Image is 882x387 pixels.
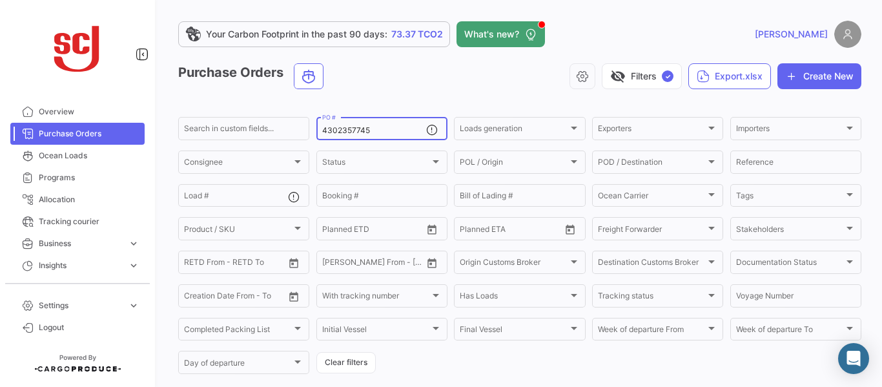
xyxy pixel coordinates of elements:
[10,123,145,145] a: Purchase Orders
[460,226,478,235] input: From
[45,16,110,80] img: scj_logo1.svg
[598,226,706,235] span: Freight Forwarder
[755,28,828,41] span: [PERSON_NAME]
[460,126,568,135] span: Loads generation
[460,327,568,336] span: Final Vessel
[322,160,430,169] span: Status
[422,253,442,273] button: Open calendar
[688,63,771,89] button: Export.xlsx
[736,193,844,202] span: Tags
[184,226,292,235] span: Product / SKU
[602,63,682,89] button: visibility_offFilters✓
[598,126,706,135] span: Exporters
[211,293,259,302] input: To
[178,21,450,47] a: Your Carbon Footprint in the past 90 days:73.37 TCO2
[598,160,706,169] span: POD / Destination
[10,277,145,298] a: Carbon Footprint
[39,128,139,140] span: Purchase Orders
[39,322,139,333] span: Logout
[736,327,844,336] span: Week of departure To
[39,106,139,118] span: Overview
[39,300,123,311] span: Settings
[598,327,706,336] span: Week of departure From
[10,211,145,233] a: Tracking courier
[39,238,123,249] span: Business
[184,293,202,302] input: From
[10,101,145,123] a: Overview
[10,145,145,167] a: Ocean Loads
[184,260,202,269] input: From
[316,352,376,373] button: Clear filters
[178,63,327,89] h3: Purchase Orders
[10,189,145,211] a: Allocation
[322,327,430,336] span: Initial Vessel
[464,28,519,41] span: What's new?
[736,126,844,135] span: Importers
[211,260,259,269] input: To
[610,68,626,84] span: visibility_off
[560,220,580,239] button: Open calendar
[206,28,387,41] span: Your Carbon Footprint in the past 90 days:
[487,226,535,235] input: To
[736,226,844,235] span: Stakeholders
[294,64,323,89] button: Ocean
[598,260,706,269] span: Destination Customs Broker
[128,300,139,311] span: expand_more
[834,21,861,48] img: placeholder-user.png
[39,150,139,162] span: Ocean Loads
[422,220,442,239] button: Open calendar
[598,293,706,302] span: Tracking status
[284,253,303,273] button: Open calendar
[322,226,340,235] input: From
[456,21,545,47] button: What's new?
[184,361,292,370] span: Day of departure
[128,260,139,271] span: expand_more
[349,260,397,269] input: To
[184,160,292,169] span: Consignee
[391,28,443,41] span: 73.37 TCO2
[10,167,145,189] a: Programs
[460,160,568,169] span: POL / Origin
[39,172,139,183] span: Programs
[598,193,706,202] span: Ocean Carrier
[39,216,139,227] span: Tracking courier
[460,293,568,302] span: Has Loads
[777,63,861,89] button: Create New
[349,226,397,235] input: To
[284,287,303,306] button: Open calendar
[322,293,430,302] span: With tracking number
[184,327,292,336] span: Completed Packing List
[838,343,869,374] div: Abrir Intercom Messenger
[39,194,139,205] span: Allocation
[662,70,673,82] span: ✓
[736,260,844,269] span: Documentation Status
[460,260,568,269] span: Origin Customs Broker
[322,260,340,269] input: From
[39,260,123,271] span: Insights
[128,238,139,249] span: expand_more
